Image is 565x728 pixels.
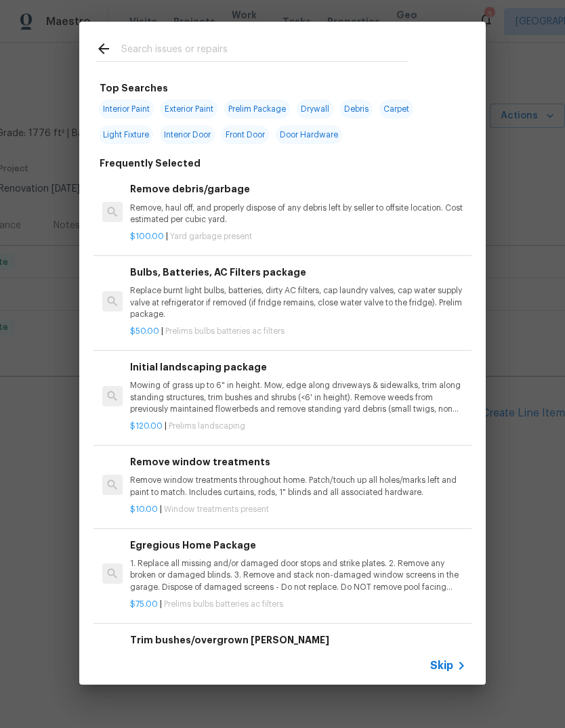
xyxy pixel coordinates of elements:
span: Exterior Paint [161,100,217,119]
span: $75.00 [130,600,158,608]
h6: Trim bushes/overgrown [PERSON_NAME] [130,633,466,647]
p: 1. Replace all missing and/or damaged door stops and strike plates. 2. Remove any broken or damag... [130,558,466,593]
p: | [130,231,466,242]
h6: Remove debris/garbage [130,181,466,196]
span: $100.00 [130,232,164,240]
span: Prelims bulbs batteries ac filters [165,327,285,335]
h6: Egregious Home Package [130,538,466,553]
span: Prelims bulbs batteries ac filters [164,600,283,608]
p: Remove window treatments throughout home. Patch/touch up all holes/marks left and paint to match.... [130,475,466,498]
span: $10.00 [130,505,158,513]
h6: Top Searches [100,81,168,95]
h6: Remove window treatments [130,454,466,469]
span: Skip [430,659,453,672]
p: Mowing of grass up to 6" in height. Mow, edge along driveways & sidewalks, trim along standing st... [130,380,466,414]
span: $120.00 [130,422,163,430]
span: Front Door [222,125,269,144]
span: Window treatments present [164,505,269,513]
span: Door Hardware [276,125,342,144]
span: Drywall [297,100,333,119]
p: | [130,504,466,515]
p: | [130,326,466,337]
span: Light Fixture [99,125,153,144]
p: Remove, haul off, and properly dispose of any debris left by seller to offsite location. Cost est... [130,202,466,226]
p: | [130,599,466,610]
span: Interior Paint [99,100,154,119]
span: Debris [340,100,373,119]
h6: Bulbs, Batteries, AC Filters package [130,265,466,280]
span: Prelim Package [224,100,290,119]
h6: Initial landscaping package [130,360,466,374]
span: Carpet [379,100,413,119]
span: Prelims landscaping [169,422,245,430]
span: $50.00 [130,327,159,335]
input: Search issues or repairs [121,41,409,61]
span: Interior Door [160,125,215,144]
span: Yard garbage present [170,232,252,240]
p: Replace burnt light bulbs, batteries, dirty AC filters, cap laundry valves, cap water supply valv... [130,285,466,320]
h6: Frequently Selected [100,156,201,171]
p: | [130,421,466,432]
